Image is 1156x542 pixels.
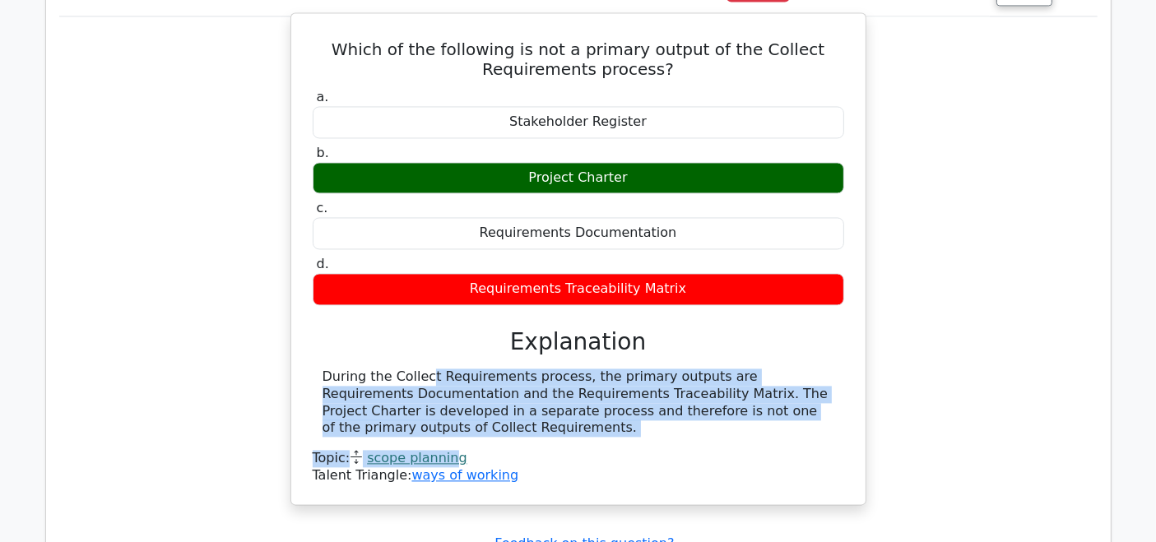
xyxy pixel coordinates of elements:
[313,106,844,138] div: Stakeholder Register
[367,450,467,466] a: scope planning
[313,217,844,249] div: Requirements Documentation
[317,200,328,215] span: c.
[311,39,846,79] h5: Which of the following is not a primary output of the Collect Requirements process?
[323,368,834,437] div: During the Collect Requirements process, the primary outputs are Requirements Documentation and t...
[411,467,518,483] a: ways of working
[317,256,329,271] span: d.
[313,450,844,484] div: Talent Triangle:
[317,145,329,160] span: b.
[317,89,329,104] span: a.
[313,162,844,194] div: Project Charter
[313,273,844,305] div: Requirements Traceability Matrix
[323,328,834,356] h3: Explanation
[313,450,844,467] div: Topic:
